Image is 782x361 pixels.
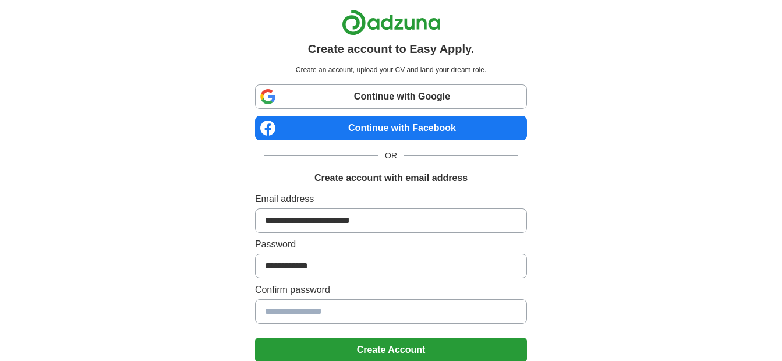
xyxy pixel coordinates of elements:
[255,238,527,252] label: Password
[314,171,468,185] h1: Create account with email address
[255,116,527,140] a: Continue with Facebook
[257,65,525,75] p: Create an account, upload your CV and land your dream role.
[255,283,527,297] label: Confirm password
[255,192,527,206] label: Email address
[378,150,404,162] span: OR
[342,9,441,36] img: Adzuna logo
[308,40,475,58] h1: Create account to Easy Apply.
[255,84,527,109] a: Continue with Google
